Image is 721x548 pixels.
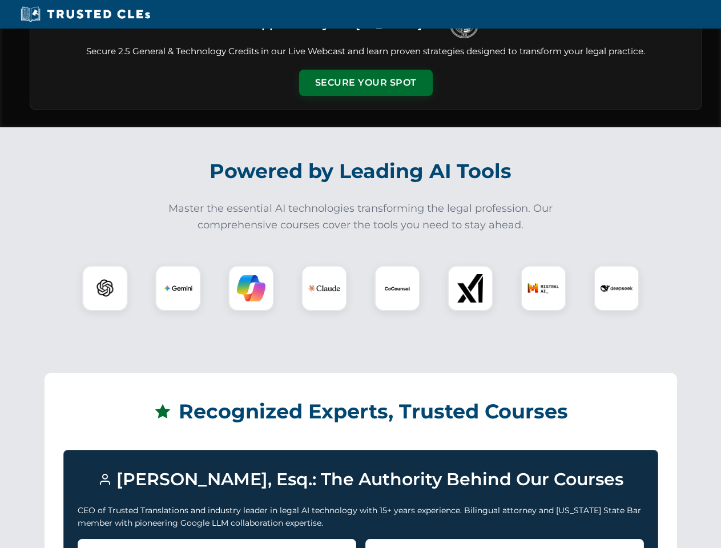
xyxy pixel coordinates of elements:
[374,265,420,311] div: CoCounsel
[63,392,658,432] h2: Recognized Experts, Trusted Courses
[299,70,433,96] button: Secure Your Spot
[155,265,201,311] div: Gemini
[594,265,639,311] div: DeepSeek
[383,274,412,303] img: CoCounsel Logo
[164,274,192,303] img: Gemini Logo
[44,45,688,58] p: Secure 2.5 General & Technology Credits in our Live Webcast and learn proven strategies designed ...
[88,272,122,305] img: ChatGPT Logo
[45,151,677,191] h2: Powered by Leading AI Tools
[601,272,633,304] img: DeepSeek Logo
[228,265,274,311] div: Copilot
[527,272,559,304] img: Mistral AI Logo
[301,265,347,311] div: Claude
[448,265,493,311] div: xAI
[82,265,128,311] div: ChatGPT
[237,274,265,303] img: Copilot Logo
[308,272,340,304] img: Claude Logo
[161,200,561,233] p: Master the essential AI technologies transforming the legal profession. Our comprehensive courses...
[78,504,644,530] p: CEO of Trusted Translations and industry leader in legal AI technology with 15+ years experience....
[17,6,154,23] img: Trusted CLEs
[521,265,566,311] div: Mistral AI
[456,274,485,303] img: xAI Logo
[78,464,644,495] h3: [PERSON_NAME], Esq.: The Authority Behind Our Courses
